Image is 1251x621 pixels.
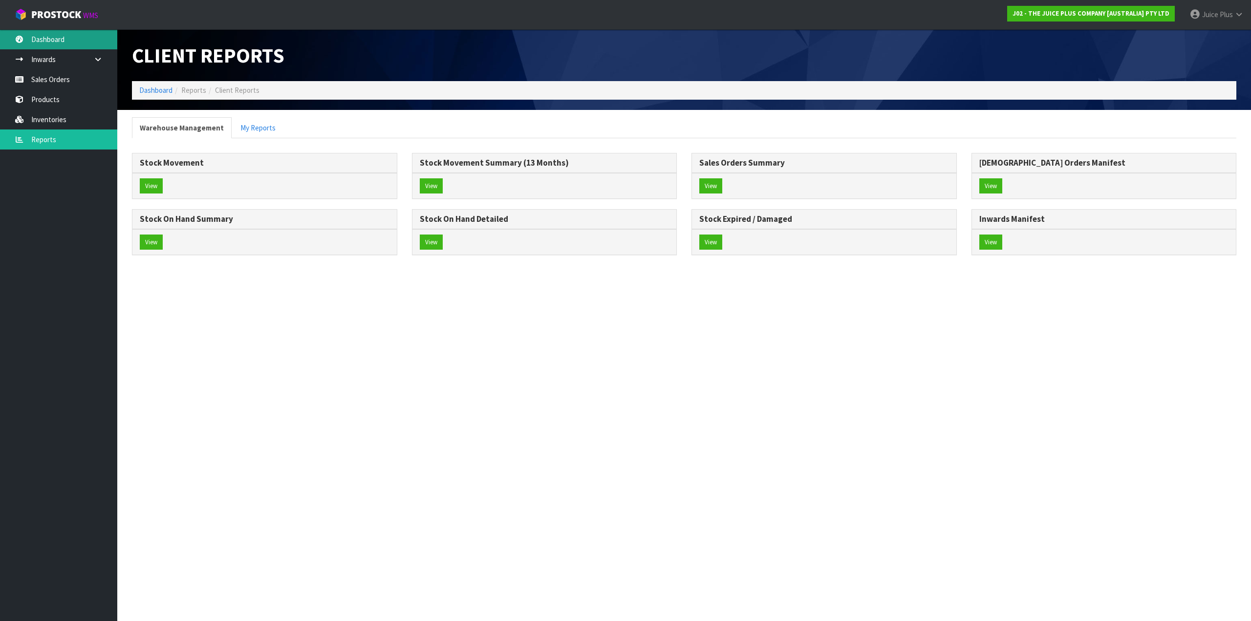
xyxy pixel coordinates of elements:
button: View [420,178,443,194]
button: View [140,178,163,194]
span: Juice [1202,10,1218,19]
span: Client Reports [132,43,284,68]
a: Dashboard [139,86,173,95]
button: View [979,235,1002,250]
span: ProStock [31,8,81,21]
h3: Sales Orders Summary [699,158,949,168]
strong: J02 - THE JUICE PLUS COMPANY [AUSTRALIA] PTY LTD [1013,9,1169,18]
h3: Stock On Hand Detailed [420,214,669,224]
img: cube-alt.png [15,8,27,21]
h3: Inwards Manifest [979,214,1229,224]
button: View [140,235,163,250]
span: Plus [1220,10,1233,19]
button: View [420,235,443,250]
a: Warehouse Management [132,117,232,138]
a: My Reports [233,117,283,138]
span: Reports [181,86,206,95]
h3: Stock Expired / Damaged [699,214,949,224]
button: View [699,235,722,250]
h3: Stock On Hand Summary [140,214,389,224]
button: View [699,178,722,194]
h3: [DEMOGRAPHIC_DATA] Orders Manifest [979,158,1229,168]
h3: Stock Movement [140,158,389,168]
span: Client Reports [215,86,259,95]
small: WMS [83,11,98,20]
h3: Stock Movement Summary (13 Months) [420,158,669,168]
button: View [979,178,1002,194]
